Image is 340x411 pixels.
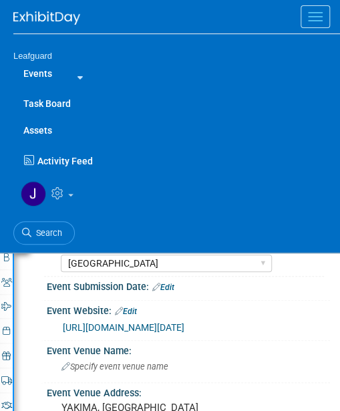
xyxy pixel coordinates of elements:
[13,60,62,87] a: Events
[47,341,330,358] div: Event Venue Name:
[21,144,340,171] a: Activity Feed
[13,90,340,117] a: Task Board
[115,307,137,316] a: Edit
[301,5,330,28] button: Menu
[152,283,174,292] a: Edit
[47,383,330,400] div: Event Venue Address:
[31,228,62,238] span: Search
[47,301,330,318] div: Event Website:
[13,221,75,245] a: Search
[61,362,168,372] span: Specify event venue name
[37,156,93,166] span: Activity Feed
[63,322,184,333] a: [URL][DOMAIN_NAME][DATE]
[13,117,340,144] a: Assets
[21,181,46,207] img: Joey Egbert
[47,277,330,294] div: Event Submission Date:
[13,11,80,25] img: ExhibitDay
[13,51,52,61] span: Leafguard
